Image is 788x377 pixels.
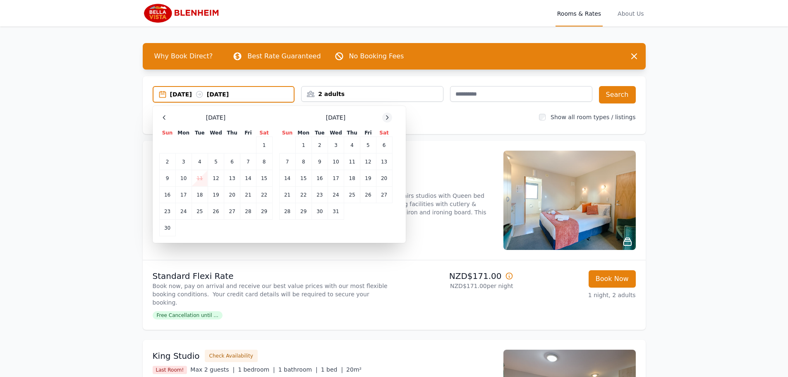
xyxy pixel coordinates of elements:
td: 23 [159,203,175,220]
td: 19 [360,170,376,187]
td: 1 [256,137,272,154]
th: Sat [376,129,392,137]
h3: King Studio [153,350,200,362]
td: 21 [240,187,256,203]
th: Sun [279,129,295,137]
td: 15 [295,170,311,187]
td: 27 [376,187,392,203]
td: 4 [344,137,360,154]
td: 5 [360,137,376,154]
td: 27 [224,203,240,220]
td: 20 [224,187,240,203]
td: 9 [159,170,175,187]
td: 25 [344,187,360,203]
td: 30 [311,203,328,220]
td: 22 [295,187,311,203]
p: Best Rate Guaranteed [247,51,321,61]
td: 31 [328,203,344,220]
div: [DATE] [DATE] [170,90,294,98]
th: Wed [328,129,344,137]
td: 16 [159,187,175,203]
button: Check Availability [205,350,258,362]
td: 8 [256,154,272,170]
td: 29 [256,203,272,220]
p: Standard Flexi Rate [153,270,391,282]
td: 7 [279,154,295,170]
p: 1 night, 2 adults [520,291,636,299]
td: 28 [240,203,256,220]
td: 7 [240,154,256,170]
th: Fri [360,129,376,137]
td: 29 [295,203,311,220]
td: 1 [295,137,311,154]
td: 2 [311,137,328,154]
p: NZD$171.00 [398,270,513,282]
span: 1 bed | [321,366,343,373]
td: 5 [208,154,224,170]
td: 3 [175,154,192,170]
th: Thu [344,129,360,137]
th: Tue [192,129,208,137]
td: 11 [344,154,360,170]
td: 19 [208,187,224,203]
p: NZD$171.00 per night [398,282,513,290]
th: Wed [208,129,224,137]
td: 22 [256,187,272,203]
span: Last Room! [153,366,187,374]
td: 14 [279,170,295,187]
td: 18 [192,187,208,203]
th: Thu [224,129,240,137]
span: 1 bathroom | [278,366,318,373]
td: 21 [279,187,295,203]
td: 14 [240,170,256,187]
p: Book now, pay on arrival and receive our best value prices with our most flexible booking conditi... [153,282,391,307]
td: 24 [175,203,192,220]
td: 2 [159,154,175,170]
td: 24 [328,187,344,203]
div: 2 adults [302,90,443,98]
td: 13 [376,154,392,170]
span: 1 bedroom | [238,366,275,373]
span: Max 2 guests | [190,366,235,373]
th: Mon [175,129,192,137]
td: 25 [192,203,208,220]
td: 26 [360,187,376,203]
td: 13 [224,170,240,187]
td: 6 [224,154,240,170]
button: Book Now [589,270,636,288]
span: Free Cancellation until ... [153,311,223,319]
td: 6 [376,137,392,154]
td: 23 [311,187,328,203]
td: 17 [328,170,344,187]
td: 11 [192,170,208,187]
button: Search [599,86,636,103]
td: 17 [175,187,192,203]
td: 16 [311,170,328,187]
td: 30 [159,220,175,236]
td: 12 [360,154,376,170]
span: [DATE] [206,113,225,122]
th: Tue [311,129,328,137]
td: 8 [295,154,311,170]
img: Bella Vista Blenheim [143,3,223,23]
td: 28 [279,203,295,220]
label: Show all room types / listings [551,114,635,120]
td: 26 [208,203,224,220]
td: 10 [175,170,192,187]
td: 4 [192,154,208,170]
th: Sun [159,129,175,137]
span: [DATE] [326,113,345,122]
td: 10 [328,154,344,170]
td: 3 [328,137,344,154]
td: 12 [208,170,224,187]
td: 18 [344,170,360,187]
td: 20 [376,170,392,187]
th: Mon [295,129,311,137]
th: Fri [240,129,256,137]
p: No Booking Fees [349,51,404,61]
td: 9 [311,154,328,170]
span: Why Book Direct? [148,48,220,65]
span: 20m² [346,366,362,373]
th: Sat [256,129,272,137]
td: 15 [256,170,272,187]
